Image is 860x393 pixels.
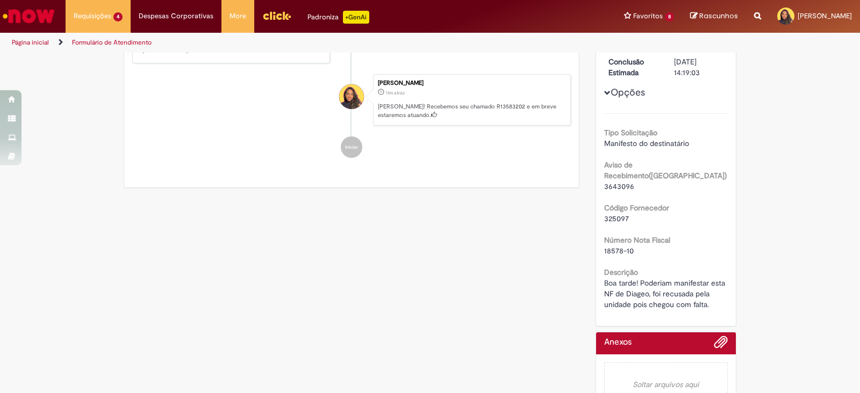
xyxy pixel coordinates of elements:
[139,11,213,21] span: Despesas Corporativas
[72,38,152,47] a: Formulário de Atendimento
[1,5,56,27] img: ServiceNow
[343,11,369,24] p: +GenAi
[132,74,571,126] li: Bruna Maria Ferreira
[74,11,111,21] span: Requisições
[798,11,852,20] span: [PERSON_NAME]
[604,278,727,309] span: Boa tarde! Poderiam manifestar esta NF de Diageo, foi recusada pela unidade pois chegou com falta.
[307,11,369,24] div: Padroniza
[690,11,738,21] a: Rascunhos
[230,11,246,21] span: More
[604,235,670,245] b: Número Nota Fiscal
[604,214,629,223] span: 325097
[604,246,634,256] span: 18578-10
[604,160,727,180] b: Aviso de Recebimento([GEOGRAPHIC_DATA])
[604,338,632,347] h2: Anexos
[378,80,565,86] div: [PERSON_NAME]
[386,90,405,96] time: 30/09/2025 17:18:59
[665,12,674,21] span: 8
[604,267,638,277] b: Descrição
[604,128,657,137] b: Tipo Solicitação
[633,11,663,21] span: Favoritos
[339,84,364,109] div: Bruna Maria Ferreira
[714,335,728,354] button: Adicionar anexos
[12,38,49,47] a: Página inicial
[8,33,565,53] ul: Trilhas de página
[604,181,634,191] span: 3643096
[600,56,666,78] dt: Conclusão Estimada
[699,11,738,21] span: Rascunhos
[378,103,565,119] p: [PERSON_NAME]! Recebemos seu chamado R13583202 e em breve estaremos atuando.
[604,203,669,213] b: Código Fornecedor
[113,12,123,21] span: 4
[604,139,689,148] span: Manifesto do destinatário
[386,90,405,96] span: 11m atrás
[674,56,724,78] div: [DATE] 14:19:03
[262,8,291,24] img: click_logo_yellow_360x200.png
